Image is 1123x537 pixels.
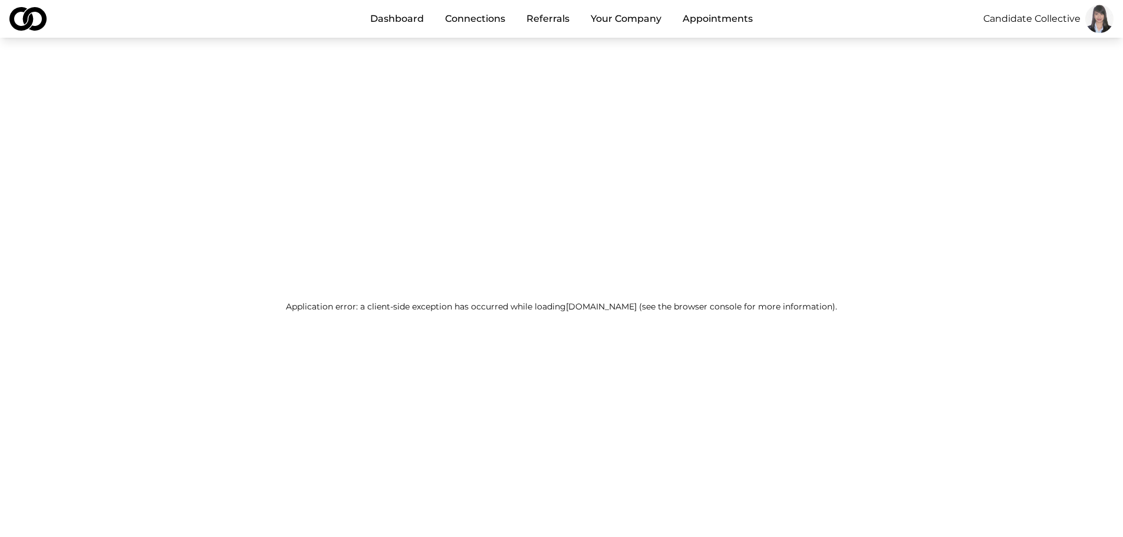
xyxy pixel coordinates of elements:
a: Connections [436,7,515,31]
h2: Application error: a client-side exception has occurred while loading [DOMAIN_NAME] (see the brow... [286,298,837,315]
button: Your Company [581,7,671,31]
img: 51457996-7adf-4995-be40-a9f8ac946256-Picture1-profile_picture.jpg [1085,5,1114,33]
button: Candidate Collective [983,12,1081,26]
a: Referrals [517,7,579,31]
nav: Main [361,7,762,31]
img: logo [9,7,47,31]
a: Dashboard [361,7,433,31]
a: Appointments [673,7,762,31]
